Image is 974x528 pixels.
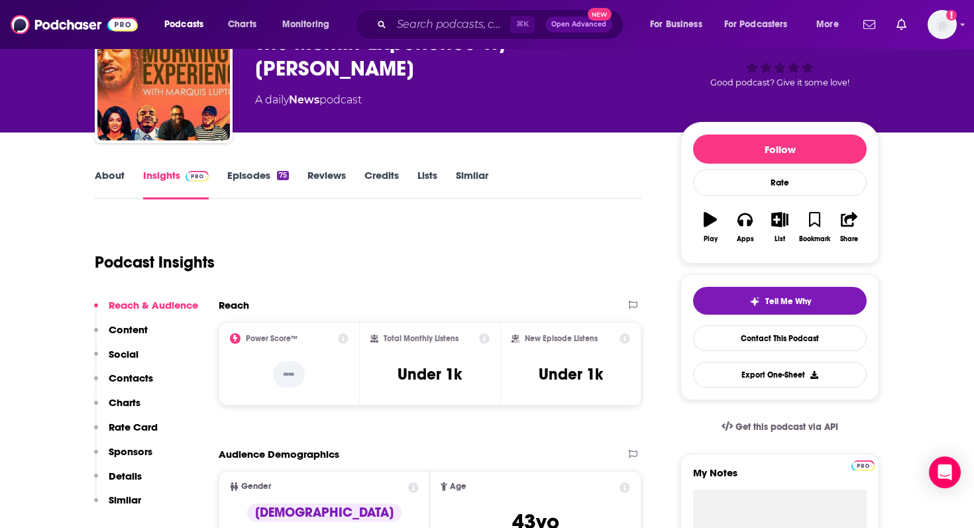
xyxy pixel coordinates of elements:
[693,362,867,388] button: Export One-Sheet
[186,171,209,182] img: Podchaser Pro
[704,235,718,243] div: Play
[680,17,879,99] div: Good podcast? Give it some love!
[247,503,402,522] div: [DEMOGRAPHIC_DATA]
[368,9,636,40] div: Search podcasts, credits, & more...
[858,13,881,36] a: Show notifications dropdown
[765,296,811,307] span: Tell Me Why
[551,21,606,28] span: Open Advanced
[650,15,702,34] span: For Business
[728,203,762,251] button: Apps
[799,235,830,243] div: Bookmark
[94,299,198,323] button: Reach & Audience
[143,169,209,199] a: InsightsPodchaser Pro
[94,396,140,421] button: Charts
[763,203,797,251] button: List
[832,203,867,251] button: Share
[450,482,466,491] span: Age
[94,372,153,396] button: Contacts
[588,8,612,21] span: New
[109,445,152,458] p: Sponsors
[749,296,760,307] img: tell me why sparkle
[716,14,807,35] button: open menu
[109,348,138,360] p: Social
[241,482,271,491] span: Gender
[928,10,957,39] span: Logged in as chardin
[693,203,728,251] button: Play
[392,14,510,35] input: Search podcasts, credits, & more...
[109,323,148,336] p: Content
[273,361,305,388] p: --
[94,421,158,445] button: Rate Card
[109,299,198,311] p: Reach & Audience
[693,169,867,196] div: Rate
[891,13,912,36] a: Show notifications dropdown
[851,458,875,471] a: Pro website
[109,494,141,506] p: Similar
[109,470,142,482] p: Details
[219,299,249,311] h2: Reach
[364,169,399,199] a: Credits
[946,10,957,21] svg: Add a profile image
[775,235,785,243] div: List
[398,364,462,384] h3: Under 1k
[816,15,839,34] span: More
[737,235,754,243] div: Apps
[109,372,153,384] p: Contacts
[641,14,719,35] button: open menu
[155,14,221,35] button: open menu
[94,494,141,518] button: Similar
[928,10,957,39] img: User Profile
[929,456,961,488] div: Open Intercom Messenger
[11,12,138,37] img: Podchaser - Follow, Share and Rate Podcasts
[255,92,362,108] div: A daily podcast
[417,169,437,199] a: Lists
[109,396,140,409] p: Charts
[851,460,875,471] img: Podchaser Pro
[219,14,264,35] a: Charts
[710,78,849,87] span: Good podcast? Give it some love!
[289,93,319,106] a: News
[456,169,488,199] a: Similar
[711,411,849,443] a: Get this podcast via API
[273,14,347,35] button: open menu
[164,15,203,34] span: Podcasts
[282,15,329,34] span: Monitoring
[277,171,289,180] div: 75
[227,169,289,199] a: Episodes75
[384,334,459,343] h2: Total Monthly Listens
[246,334,298,343] h2: Power Score™
[94,348,138,372] button: Social
[693,466,867,490] label: My Notes
[307,169,346,199] a: Reviews
[94,323,148,348] button: Content
[228,15,256,34] span: Charts
[807,14,855,35] button: open menu
[109,421,158,433] p: Rate Card
[693,325,867,351] a: Contact This Podcast
[693,287,867,315] button: tell me why sparkleTell Me Why
[797,203,832,251] button: Bookmark
[525,334,598,343] h2: New Episode Listens
[928,10,957,39] button: Show profile menu
[95,169,125,199] a: About
[539,364,603,384] h3: Under 1k
[510,16,535,33] span: ⌘ K
[724,15,788,34] span: For Podcasters
[545,17,612,32] button: Open AdvancedNew
[219,448,339,460] h2: Audience Demographics
[735,421,838,433] span: Get this podcast via API
[693,134,867,164] button: Follow
[94,470,142,494] button: Details
[840,235,858,243] div: Share
[94,445,152,470] button: Sponsors
[95,252,215,272] h1: Podcast Insights
[97,8,230,140] img: The Mornin' Experience W/ Marquis Lupton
